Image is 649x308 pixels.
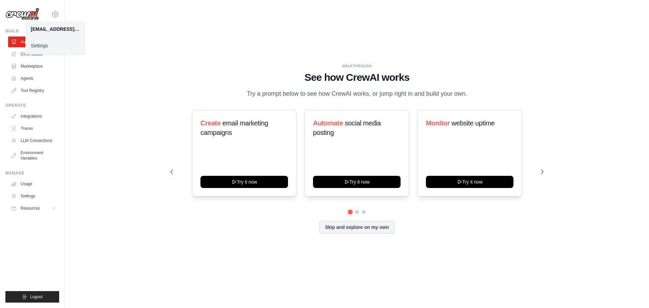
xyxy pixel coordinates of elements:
[243,89,471,99] p: Try a prompt below to see how CrewAI works, or jump right in and build your own.
[5,8,39,21] img: Logo
[313,119,381,136] span: social media posting
[8,37,59,47] a: Automations
[313,176,401,188] button: Try it now
[8,111,59,122] a: Integrations
[200,119,268,136] span: email marketing campaigns
[8,123,59,134] a: Traces
[8,61,59,72] a: Marketplace
[31,26,79,32] div: [EMAIL_ADDRESS][DOMAIN_NAME]
[5,28,59,34] div: Build
[8,203,59,214] button: Resources
[30,294,43,300] span: Logout
[200,176,288,188] button: Try it now
[5,103,59,108] div: Operate
[319,221,394,234] button: Skip and explore on my own
[8,85,59,96] a: Tool Registry
[8,147,59,164] a: Environment Variables
[426,176,513,188] button: Try it now
[426,119,450,127] span: Monitor
[170,71,544,84] h1: See how CrewAI works
[8,49,59,60] a: Crew Studio
[8,73,59,84] a: Agents
[8,135,59,146] a: LLM Connections
[5,170,59,176] div: Manage
[21,206,40,211] span: Resources
[8,191,59,202] a: Settings
[451,119,495,127] span: website uptime
[200,119,221,127] span: Create
[170,64,544,69] div: WALKTHROUGH
[5,291,59,303] button: Logout
[8,179,59,189] a: Usage
[25,40,85,52] a: Settings
[313,119,343,127] span: Automate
